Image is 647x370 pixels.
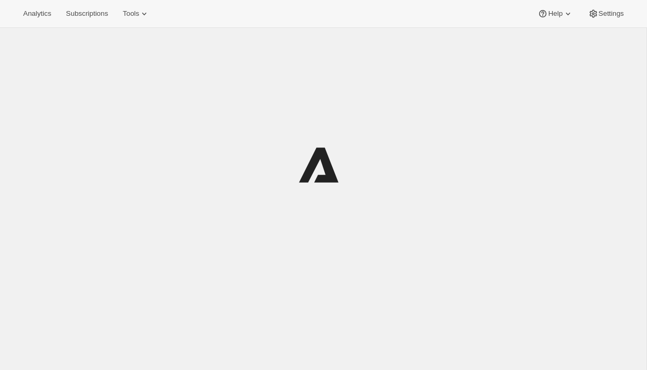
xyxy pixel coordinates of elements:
[17,6,57,21] button: Analytics
[116,6,156,21] button: Tools
[59,6,114,21] button: Subscriptions
[531,6,579,21] button: Help
[599,9,624,18] span: Settings
[123,9,139,18] span: Tools
[66,9,108,18] span: Subscriptions
[23,9,51,18] span: Analytics
[582,6,630,21] button: Settings
[548,9,562,18] span: Help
